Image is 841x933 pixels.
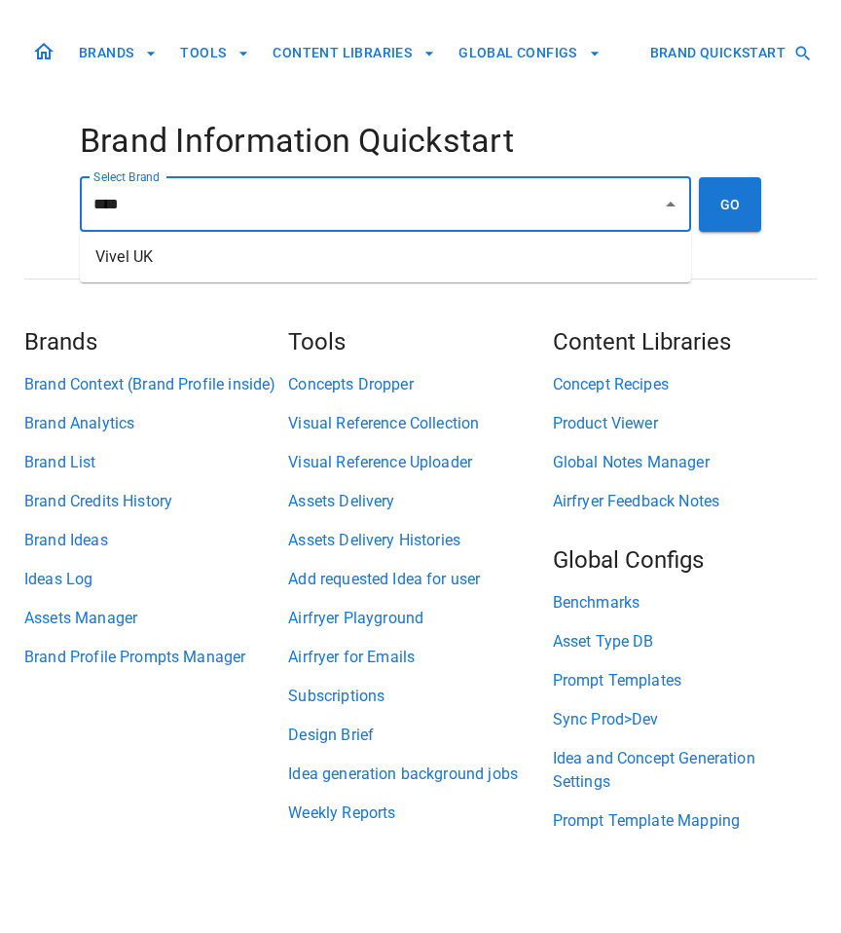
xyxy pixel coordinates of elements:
[288,802,552,825] a: Weekly Reports
[451,35,608,71] button: GLOBAL CONFIGS
[553,412,817,435] a: Product Viewer
[288,568,552,591] a: Add requested Idea for user
[24,646,288,669] a: Brand Profile Prompts Manager
[80,240,691,275] li: Vivel UK
[288,326,552,357] h5: Tools
[93,168,160,185] label: Select Brand
[265,35,443,71] button: CONTENT LIBRARIES
[553,326,817,357] h5: Content Libraries
[553,373,817,396] a: Concept Recipes
[288,685,552,708] a: Subscriptions
[288,412,552,435] a: Visual Reference Collection
[553,630,817,653] a: Asset Type DB
[553,490,817,513] a: Airfryer Feedback Notes
[553,669,817,692] a: Prompt Templates
[172,35,257,71] button: TOOLS
[288,646,552,669] a: Airfryer for Emails
[288,529,552,552] a: Assets Delivery Histories
[288,451,552,474] a: Visual Reference Uploader
[288,724,552,747] a: Design Brief
[657,191,684,218] button: Close
[553,747,817,794] a: Idea and Concept Generation Settings
[24,490,288,513] a: Brand Credits History
[24,326,288,357] h5: Brands
[24,607,288,630] a: Assets Manager
[288,490,552,513] a: Assets Delivery
[71,35,165,71] button: BRANDS
[24,451,288,474] a: Brand List
[24,529,288,552] a: Brand Ideas
[24,412,288,435] a: Brand Analytics
[553,544,817,576] h5: Global Configs
[80,121,761,162] h4: Brand Information Quickstart
[24,568,288,591] a: Ideas Log
[553,591,817,615] a: Benchmarks
[553,708,817,731] a: Sync Prod>Dev
[642,35,817,71] button: BRAND QUICKSTART
[288,607,552,630] a: Airfryer Playground
[699,177,761,232] button: GO
[24,373,288,396] a: Brand Context (Brand Profile inside)
[288,373,552,396] a: Concepts Dropper
[553,809,817,833] a: Prompt Template Mapping
[553,451,817,474] a: Global Notes Manager
[288,763,552,786] a: Idea generation background jobs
